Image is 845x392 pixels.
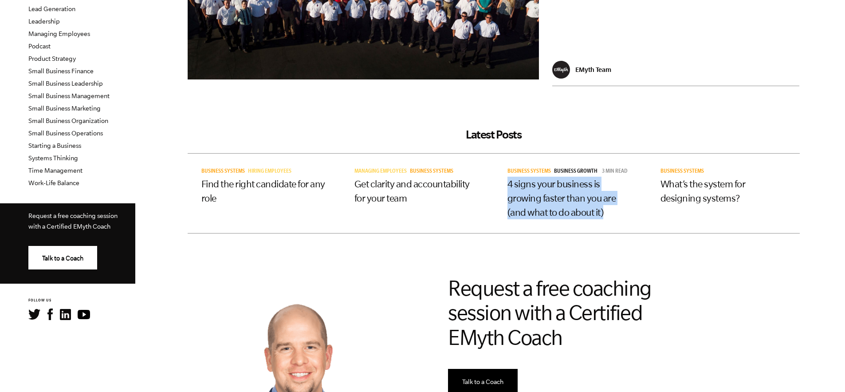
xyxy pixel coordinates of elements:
[28,105,101,112] a: Small Business Marketing
[28,92,110,99] a: Small Business Management
[28,5,75,12] a: Lead Generation
[28,179,79,186] a: Work-Life Balance
[448,276,679,350] h2: Request a free coaching session with a Certified EMyth Coach
[28,142,81,149] a: Starting a Business
[554,169,601,175] a: Business Growth
[507,169,554,175] a: Business Systems
[248,169,291,175] span: Hiring Employees
[28,30,90,37] a: Managing Employees
[28,130,103,137] a: Small Business Operations
[28,18,60,25] a: Leadership
[188,128,800,141] h2: Latest Posts
[28,55,76,62] a: Product Strategy
[28,210,121,232] p: Request a free coaching session with a Certified EMyth Coach
[602,169,628,175] p: 3 min read
[201,169,248,175] a: Business Systems
[28,246,97,269] a: Talk to a Coach
[28,167,83,174] a: Time Management
[42,255,83,262] span: Talk to a Coach
[354,178,470,203] a: Get clarity and accountability for your team
[28,80,103,87] a: Small Business Leadership
[28,298,135,304] h6: FOLLOW US
[410,169,456,175] a: Business Systems
[354,169,407,175] span: Managing Employees
[47,309,53,320] img: Facebook
[28,43,51,50] a: Podcast
[28,154,78,162] a: Systems Thinking
[201,178,325,203] a: Find the right candidate for any role
[354,169,410,175] a: Managing Employees
[507,178,616,218] a: 4 signs your business is growing faster than you are (and what to do about it)
[660,169,704,175] span: Business Systems
[552,61,570,79] img: EMyth Team - EMyth
[201,169,245,175] span: Business Systems
[575,66,611,73] p: EMyth Team
[660,169,707,175] a: Business Systems
[78,310,90,319] img: YouTube
[801,349,845,392] iframe: Chat Widget
[554,169,597,175] span: Business Growth
[410,169,453,175] span: Business Systems
[60,309,71,320] img: LinkedIn
[28,117,108,124] a: Small Business Organization
[660,178,746,203] a: What’s the system for designing systems?
[507,169,551,175] span: Business Systems
[248,169,295,175] a: Hiring Employees
[462,378,503,385] span: Talk to a Coach
[28,309,40,320] img: Twitter
[28,67,94,75] a: Small Business Finance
